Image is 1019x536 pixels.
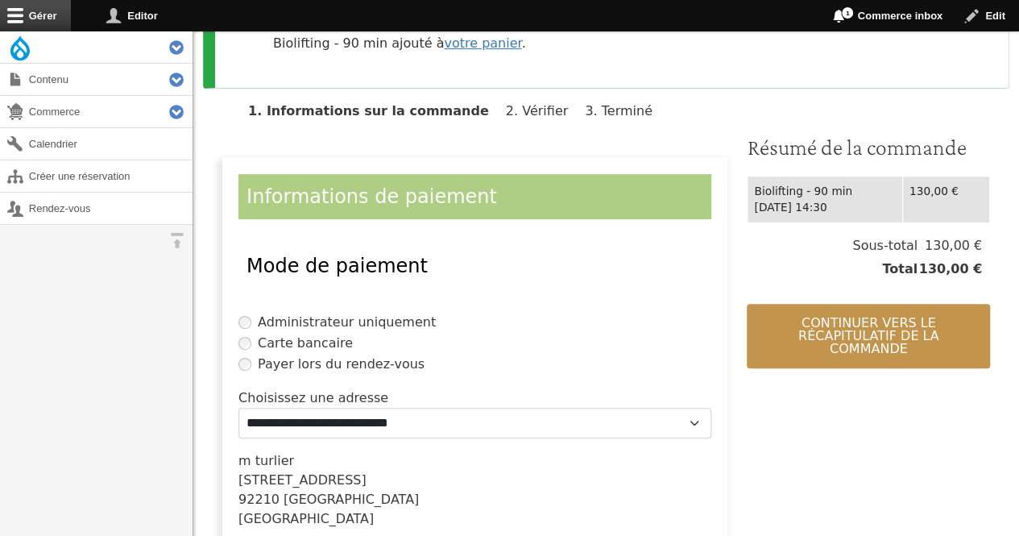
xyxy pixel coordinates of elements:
time: [DATE] 14:30 [754,201,826,214]
li: Vérifier [506,103,581,118]
button: Continuer vers le récapitulatif de la commande [747,304,990,368]
label: Administrateur uniquement [258,313,436,332]
span: [GEOGRAPHIC_DATA] [284,492,419,507]
button: Orientation horizontale [161,225,193,256]
span: Total [882,260,918,279]
span: turlier [255,453,294,468]
span: [GEOGRAPHIC_DATA] [238,511,374,526]
span: 92210 [238,492,280,507]
span: [STREET_ADDRESS] [238,472,367,488]
td: 130,00 € [902,176,989,222]
span: Sous-total [852,236,918,256]
span: Mode de paiement [246,255,428,277]
li: Informations sur la commande [248,103,502,118]
span: m [238,453,251,468]
label: Choisissez une adresse [238,388,388,408]
span: 130,00 € [918,236,982,256]
h3: Résumé de la commande [747,134,990,161]
label: Carte bancaire [258,334,353,353]
div: Biolifting - 90 min [754,183,895,200]
span: Informations de paiement [246,185,497,208]
span: 130,00 € [918,260,982,279]
span: 1 [841,6,854,19]
label: Payer lors du rendez-vous [258,355,425,374]
a: votre panier [444,35,521,51]
li: Terminé [585,103,665,118]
